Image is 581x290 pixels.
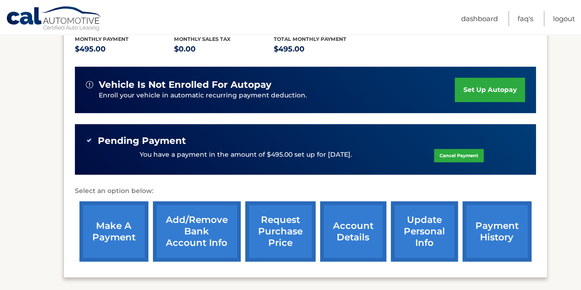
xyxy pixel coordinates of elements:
span: Monthly sales Tax [174,36,231,42]
a: update personal info [391,201,458,262]
a: Logout [553,11,575,26]
a: Add/Remove bank account info [153,201,241,262]
span: vehicle is not enrolled for autopay [99,79,271,91]
span: Monthly Payment [75,36,129,42]
a: payment history [463,201,531,262]
img: alert-white.svg [86,81,93,88]
img: check-green.svg [86,137,92,143]
span: Pending Payment [98,135,186,147]
p: $495.00 [75,43,175,56]
a: set up autopay [455,78,525,102]
a: Dashboard [461,11,498,26]
p: $495.00 [274,43,373,56]
a: request purchase price [245,201,316,262]
p: You have a payment in the amount of $495.00 set up for [DATE]. [140,150,352,160]
span: Total Monthly Payment [274,36,346,42]
p: $0.00 [174,43,274,56]
p: Enroll your vehicle in automatic recurring payment deduction. [99,91,455,101]
a: make a payment [79,201,148,262]
a: Cancel Payment [434,149,484,162]
a: Cal Automotive [6,6,102,33]
a: account details [320,201,386,262]
a: FAQ's [518,11,533,26]
p: Select an option below: [75,186,536,197]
